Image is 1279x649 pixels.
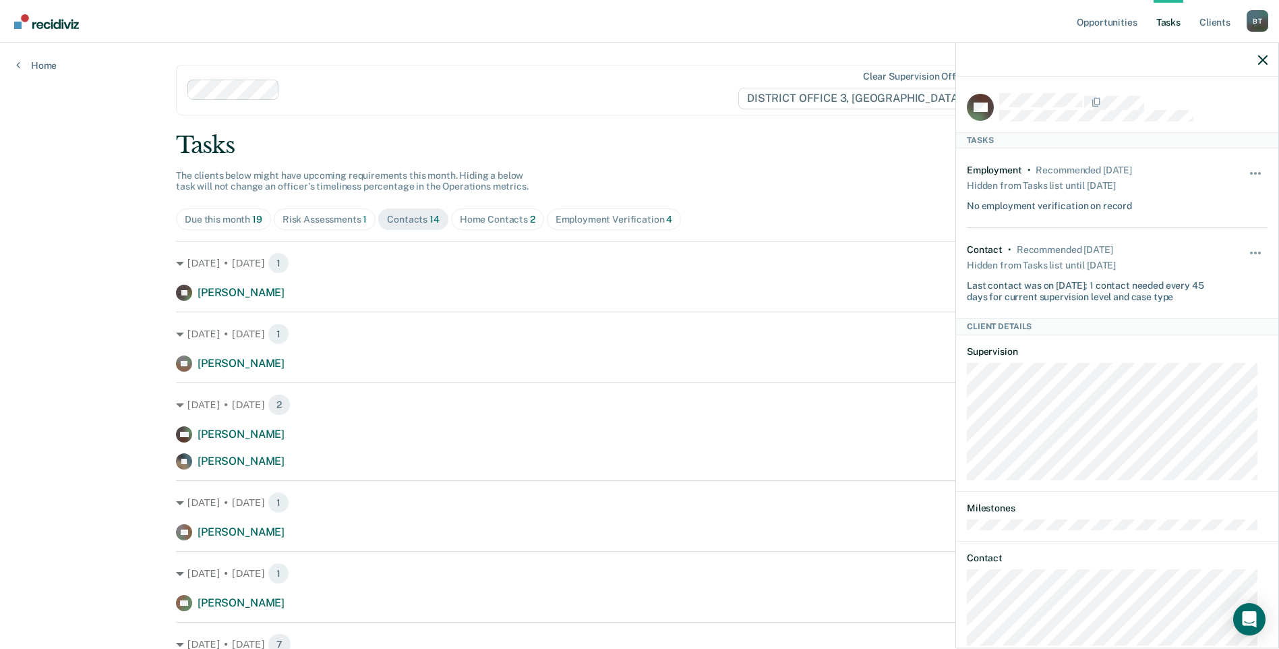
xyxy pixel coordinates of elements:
[16,59,57,72] a: Home
[268,394,291,416] span: 2
[1028,165,1031,176] div: •
[530,214,535,225] span: 2
[956,318,1278,335] div: Client Details
[967,256,1116,275] div: Hidden from Tasks list until [DATE]
[1247,10,1268,32] div: B T
[198,526,285,538] span: [PERSON_NAME]
[967,244,1003,256] div: Contact
[967,346,1268,358] dt: Supervision
[268,492,289,513] span: 1
[1247,10,1268,32] button: Profile dropdown button
[282,214,367,225] div: Risk Assessments
[268,252,289,274] span: 1
[1036,165,1131,176] div: Recommended 3 months ago
[967,275,1218,303] div: Last contact was on [DATE]; 1 contact needed every 45 days for current supervision level and case...
[556,214,673,225] div: Employment Verification
[1008,244,1011,256] div: •
[956,132,1278,148] div: Tasks
[198,357,285,370] span: [PERSON_NAME]
[429,214,440,225] span: 14
[268,563,289,584] span: 1
[363,214,367,225] span: 1
[176,170,529,192] span: The clients below might have upcoming requirements this month. Hiding a below task will not chang...
[185,214,262,225] div: Due this month
[738,88,980,109] span: DISTRICT OFFICE 3, [GEOGRAPHIC_DATA]
[1233,603,1266,636] div: Open Intercom Messenger
[198,428,285,441] span: [PERSON_NAME]
[252,214,262,225] span: 19
[666,214,672,225] span: 4
[1017,244,1112,256] div: Recommended in 23 days
[460,214,535,225] div: Home Contacts
[176,323,1103,345] div: [DATE] • [DATE]
[176,132,1103,159] div: Tasks
[176,492,1103,513] div: [DATE] • [DATE]
[176,394,1103,416] div: [DATE] • [DATE]
[387,214,440,225] div: Contacts
[268,323,289,345] span: 1
[967,503,1268,514] dt: Milestones
[967,553,1268,564] dt: Contact
[176,563,1103,584] div: [DATE] • [DATE]
[14,14,79,29] img: Recidiviz
[967,195,1132,212] div: No employment verification on record
[967,176,1116,195] div: Hidden from Tasks list until [DATE]
[176,252,1103,274] div: [DATE] • [DATE]
[198,596,285,609] span: [PERSON_NAME]
[967,165,1022,176] div: Employment
[863,71,978,82] div: Clear supervision officers
[198,286,285,299] span: [PERSON_NAME]
[198,455,285,468] span: [PERSON_NAME]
